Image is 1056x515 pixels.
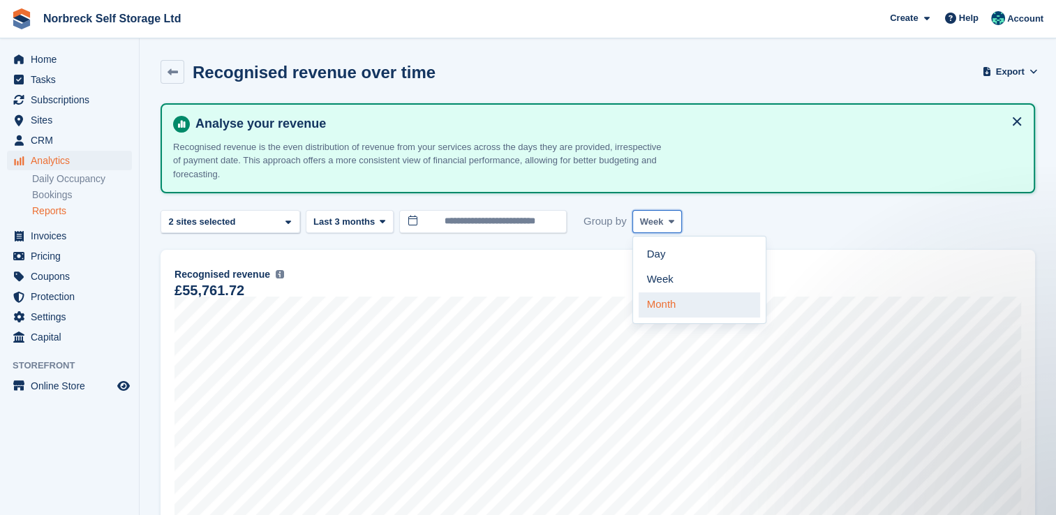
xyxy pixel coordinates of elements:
[7,246,132,266] a: menu
[31,226,114,246] span: Invoices
[31,376,114,396] span: Online Store
[7,267,132,286] a: menu
[639,292,760,318] a: Month
[1007,12,1043,26] span: Account
[193,63,436,82] h2: Recognised revenue over time
[174,267,270,282] span: Recognised revenue
[31,327,114,347] span: Capital
[313,215,375,229] span: Last 3 months
[7,327,132,347] a: menu
[31,246,114,266] span: Pricing
[115,378,132,394] a: Preview store
[31,130,114,150] span: CRM
[13,359,139,373] span: Storefront
[31,110,114,130] span: Sites
[7,130,132,150] a: menu
[991,11,1005,25] img: Sally King
[632,210,682,233] button: Week
[7,307,132,327] a: menu
[996,65,1025,79] span: Export
[174,285,244,297] div: £55,761.72
[306,210,394,233] button: Last 3 months
[7,50,132,69] a: menu
[38,7,186,30] a: Norbreck Self Storage Ltd
[640,215,664,229] span: Week
[32,204,132,218] a: Reports
[7,70,132,89] a: menu
[7,287,132,306] a: menu
[583,210,627,233] span: Group by
[31,287,114,306] span: Protection
[7,110,132,130] a: menu
[31,90,114,110] span: Subscriptions
[173,140,662,181] p: Recognised revenue is the even distribution of revenue from your services across the days they ar...
[7,151,132,170] a: menu
[639,242,760,267] a: Day
[7,376,132,396] a: menu
[166,215,241,229] div: 2 sites selected
[959,11,979,25] span: Help
[31,307,114,327] span: Settings
[639,267,760,292] a: Week
[190,116,1022,132] h4: Analyse your revenue
[7,90,132,110] a: menu
[32,172,132,186] a: Daily Occupancy
[31,50,114,69] span: Home
[7,226,132,246] a: menu
[890,11,918,25] span: Create
[11,8,32,29] img: stora-icon-8386f47178a22dfd0bd8f6a31ec36ba5ce8667c1dd55bd0f319d3a0aa187defe.svg
[276,270,284,278] img: icon-info-grey-7440780725fd019a000dd9b08b2336e03edf1995a4989e88bcd33f0948082b44.svg
[31,70,114,89] span: Tasks
[31,267,114,286] span: Coupons
[985,60,1035,83] button: Export
[31,151,114,170] span: Analytics
[32,188,132,202] a: Bookings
